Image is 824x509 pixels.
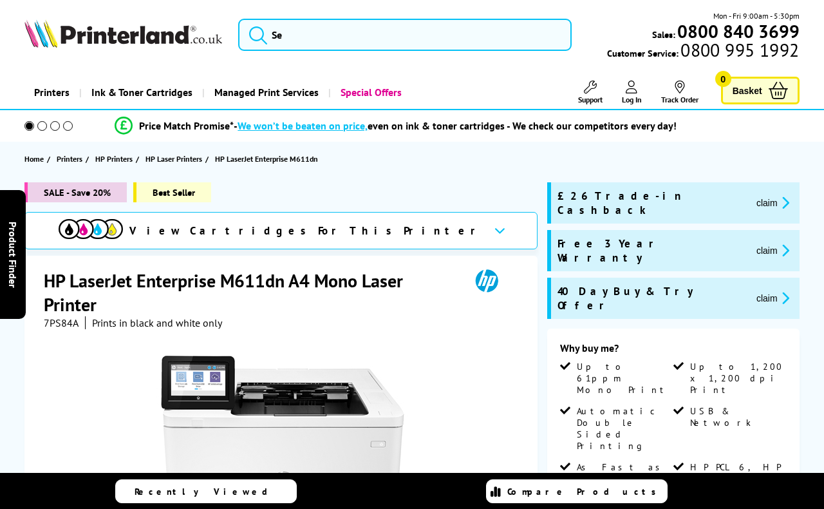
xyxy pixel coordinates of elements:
div: Why buy me? [560,341,787,361]
span: Home [24,152,44,166]
button: promo-description [753,243,793,258]
span: Free 3 Year Warranty [557,236,746,265]
button: promo-description [753,291,793,305]
button: promo-description [753,195,793,210]
a: Printers [24,76,79,109]
span: Basket [733,82,762,99]
img: HP [457,269,516,293]
span: Mon - Fri 9:00am - 5:30pm [713,10,800,22]
li: modal_Promise [6,115,785,137]
span: Recently Viewed [135,486,281,497]
span: Customer Service: [607,44,799,59]
a: Special Offers [328,76,411,109]
a: Log In [622,81,642,104]
a: Support [578,81,603,104]
span: HP LaserJet Enterprise M611dn [215,152,318,166]
span: 7PS84A [44,316,79,329]
input: Se [238,19,572,51]
span: 0 [715,71,731,87]
span: HP Laser Printers [145,152,202,166]
i: Prints in black and white only [92,316,222,329]
h1: HP LaserJet Enterprise M611dn A4 Mono Laser Printer [44,269,456,316]
a: Compare Products [486,479,668,503]
span: HP Printers [95,152,133,166]
a: Home [24,152,47,166]
a: 0800 840 3699 [675,25,800,37]
span: Up to 1,200 x 1,200 dpi Print [690,361,785,396]
span: View Cartridges For This Printer [129,224,483,238]
span: 0800 995 1992 [679,44,799,56]
span: We won’t be beaten on price, [238,119,368,132]
a: Track Order [661,81,698,104]
span: 40 Day Buy & Try Offer [557,284,746,312]
span: £26 Trade-in Cashback [557,189,746,217]
img: Printerland Logo [24,19,222,47]
div: - even on ink & toner cartridges - We check our competitors every day! [234,119,677,132]
span: SALE - Save 20% [24,182,127,202]
a: Printers [57,152,86,166]
a: Ink & Toner Cartridges [79,76,202,109]
span: USB & Network [690,405,785,428]
a: Printerland Logo [24,19,222,50]
span: Printers [57,152,82,166]
span: Price Match Promise* [139,119,234,132]
span: Support [578,95,603,104]
span: Product Finder [6,222,19,288]
span: Sales: [652,28,675,41]
span: Ink & Toner Cartridges [91,76,192,109]
span: Automatic Double Sided Printing [577,405,671,452]
span: Compare Products [507,486,663,497]
img: View Cartridges [59,219,123,239]
a: HP Laser Printers [145,152,205,166]
span: Best Seller [133,182,211,202]
a: Recently Viewed [115,479,297,503]
a: Basket 0 [721,77,800,104]
b: 0800 840 3699 [677,19,800,43]
a: Managed Print Services [202,76,328,109]
span: Log In [622,95,642,104]
a: HP Printers [95,152,136,166]
span: Up to 61ppm Mono Print [577,361,671,396]
a: HP LaserJet Enterprise M611dn [215,152,321,166]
